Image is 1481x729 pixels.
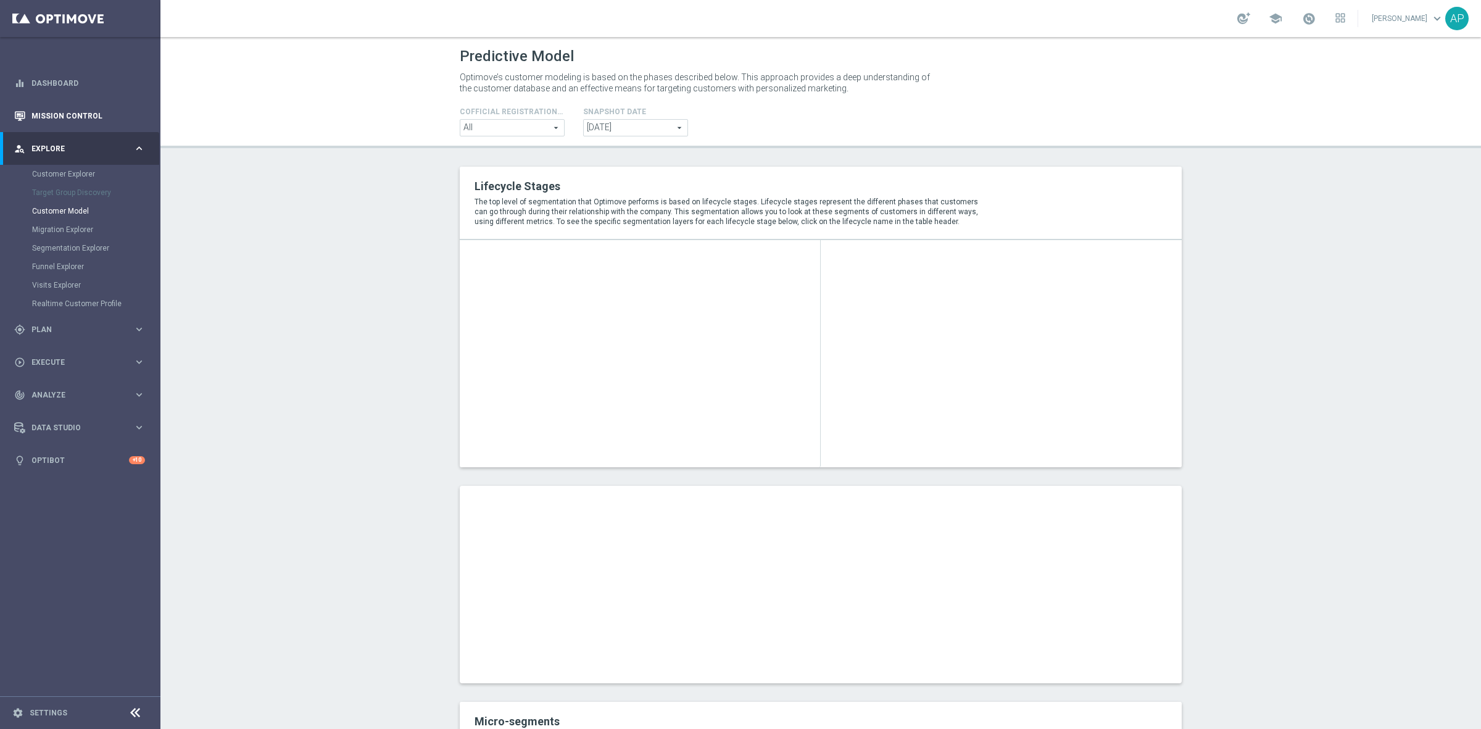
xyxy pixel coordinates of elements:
[32,294,159,313] div: Realtime Customer Profile
[14,111,146,121] button: Mission Control
[12,707,23,719] i: settings
[32,183,159,202] div: Target Group Discovery
[14,357,25,368] i: play_circle_outline
[133,323,145,335] i: keyboard_arrow_right
[32,299,128,309] a: Realtime Customer Profile
[14,389,25,401] i: track_changes
[1445,7,1469,30] div: AP
[460,107,565,116] h4: Cofficial Registrationtype Filter
[14,324,133,335] div: Plan
[133,389,145,401] i: keyboard_arrow_right
[32,243,128,253] a: Segmentation Explorer
[31,67,145,99] a: Dashboard
[14,390,146,400] button: track_changes Analyze keyboard_arrow_right
[32,257,159,276] div: Funnel Explorer
[32,202,159,220] div: Customer Model
[129,456,145,464] div: +10
[14,324,25,335] i: gps_fixed
[14,78,146,88] button: equalizer Dashboard
[133,143,145,154] i: keyboard_arrow_right
[14,357,133,368] div: Execute
[14,455,25,466] i: lightbulb
[31,359,133,366] span: Execute
[14,357,146,367] button: play_circle_outline Execute keyboard_arrow_right
[14,143,25,154] i: person_search
[133,356,145,368] i: keyboard_arrow_right
[32,239,159,257] div: Segmentation Explorer
[14,67,145,99] div: Dashboard
[14,144,146,154] button: person_search Explore keyboard_arrow_right
[14,78,25,89] i: equalizer
[14,423,146,433] button: Data Studio keyboard_arrow_right
[475,179,989,194] h2: Lifecycle Stages
[14,325,146,335] button: gps_fixed Plan keyboard_arrow_right
[475,197,989,227] p: The top level of segmentation that Optimove performs is based on lifecycle stages. Lifecycle stag...
[31,326,133,333] span: Plan
[32,220,159,239] div: Migration Explorer
[14,422,133,433] div: Data Studio
[14,456,146,465] button: lightbulb Optibot +10
[31,391,133,399] span: Analyze
[32,169,128,179] a: Customer Explorer
[32,225,128,235] a: Migration Explorer
[460,72,935,94] p: Optimove’s customer modeling is based on the phases described below. This approach provides a dee...
[460,48,574,65] h1: Predictive Model
[32,165,159,183] div: Customer Explorer
[1430,12,1444,25] span: keyboard_arrow_down
[31,444,129,477] a: Optibot
[14,99,145,132] div: Mission Control
[1269,12,1282,25] span: school
[583,107,688,116] h4: Snapshot Date
[32,206,128,216] a: Customer Model
[32,262,128,272] a: Funnel Explorer
[14,444,145,477] div: Optibot
[31,424,133,431] span: Data Studio
[14,389,133,401] div: Analyze
[1371,9,1445,28] a: [PERSON_NAME]keyboard_arrow_down
[32,276,159,294] div: Visits Explorer
[133,422,145,433] i: keyboard_arrow_right
[475,714,989,729] h2: Micro-segments
[30,709,67,717] a: Settings
[32,280,128,290] a: Visits Explorer
[14,143,133,154] div: Explore
[31,99,145,132] a: Mission Control
[31,145,133,152] span: Explore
